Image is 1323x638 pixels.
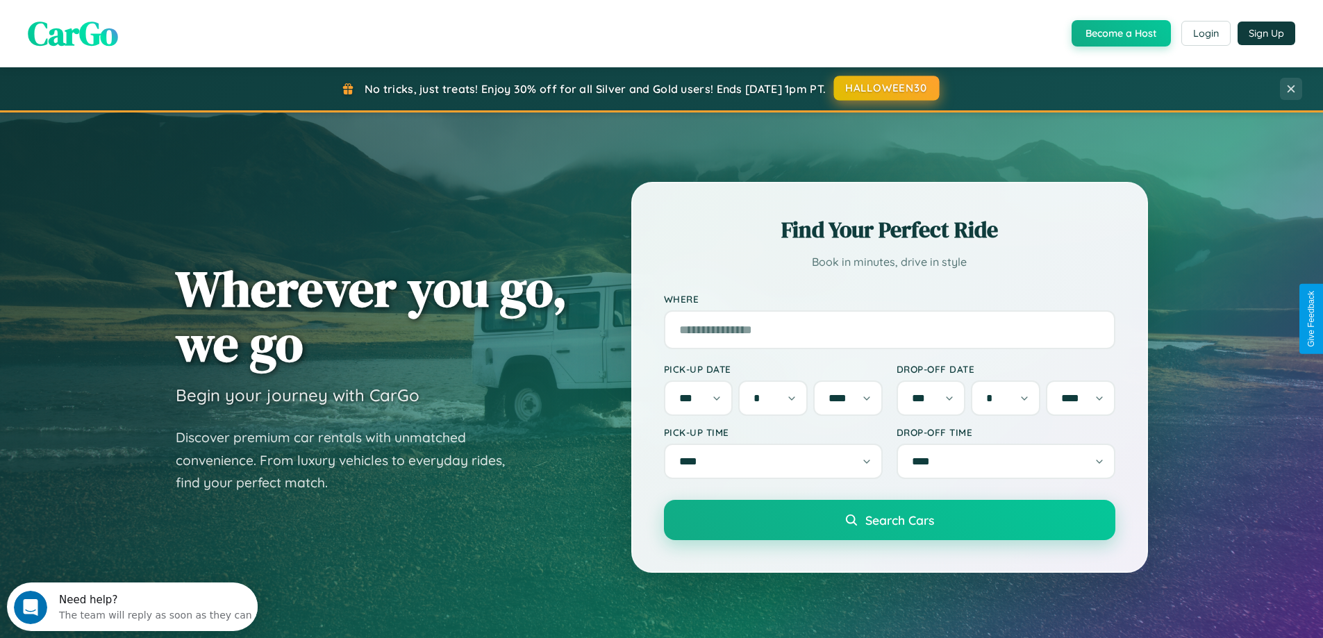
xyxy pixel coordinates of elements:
[834,76,940,101] button: HALLOWEEN30
[664,293,1115,305] label: Where
[1072,20,1171,47] button: Become a Host
[176,385,419,405] h3: Begin your journey with CarGo
[897,426,1115,438] label: Drop-off Time
[1306,291,1316,347] div: Give Feedback
[7,582,258,631] iframe: Intercom live chat discovery launcher
[365,82,826,96] span: No tricks, just treats! Enjoy 30% off for all Silver and Gold users! Ends [DATE] 1pm PT.
[176,426,523,494] p: Discover premium car rentals with unmatched convenience. From luxury vehicles to everyday rides, ...
[664,363,883,375] label: Pick-up Date
[664,252,1115,272] p: Book in minutes, drive in style
[1238,22,1295,45] button: Sign Up
[664,215,1115,245] h2: Find Your Perfect Ride
[52,12,245,23] div: Need help?
[52,23,245,37] div: The team will reply as soon as they can
[1181,21,1231,46] button: Login
[28,10,118,56] span: CarGo
[14,591,47,624] iframe: Intercom live chat
[897,363,1115,375] label: Drop-off Date
[664,426,883,438] label: Pick-up Time
[176,261,567,371] h1: Wherever you go, we go
[664,500,1115,540] button: Search Cars
[6,6,258,44] div: Open Intercom Messenger
[865,512,934,528] span: Search Cars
